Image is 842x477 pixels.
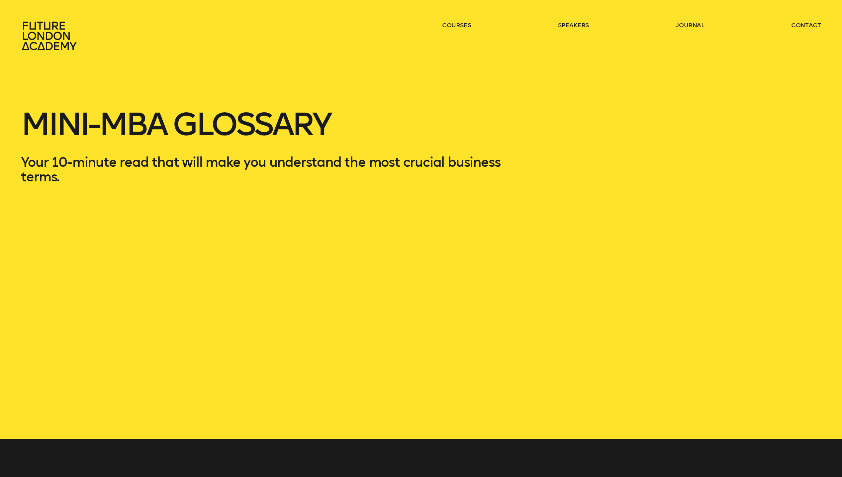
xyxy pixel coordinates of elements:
[791,21,821,29] a: contact
[21,155,505,184] p: Your 10-minute read that will make you understand the most crucial business terms.
[21,93,505,155] h1: Mini-MBA Glossary
[442,21,471,29] a: courses
[558,21,589,29] a: speakers
[676,21,704,29] a: journal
